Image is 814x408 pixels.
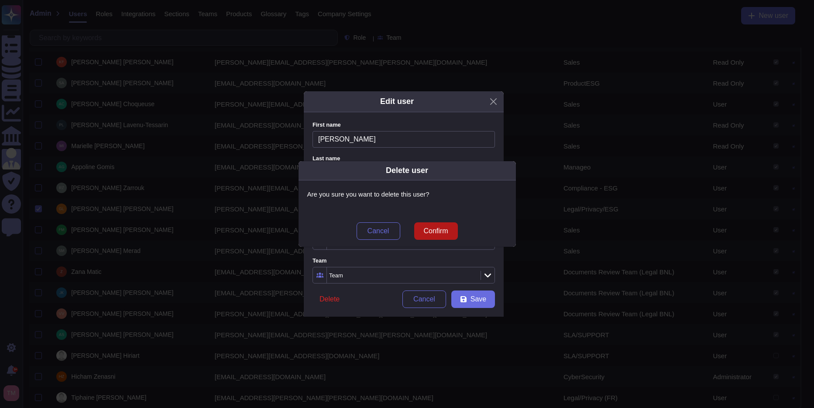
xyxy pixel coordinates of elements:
[368,228,389,235] span: Cancel
[307,189,507,200] p: Are you sure you want to delete this user?
[386,165,428,176] div: Delete user
[414,222,458,240] button: Confirm
[423,228,448,235] span: Confirm
[357,222,400,240] button: Cancel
